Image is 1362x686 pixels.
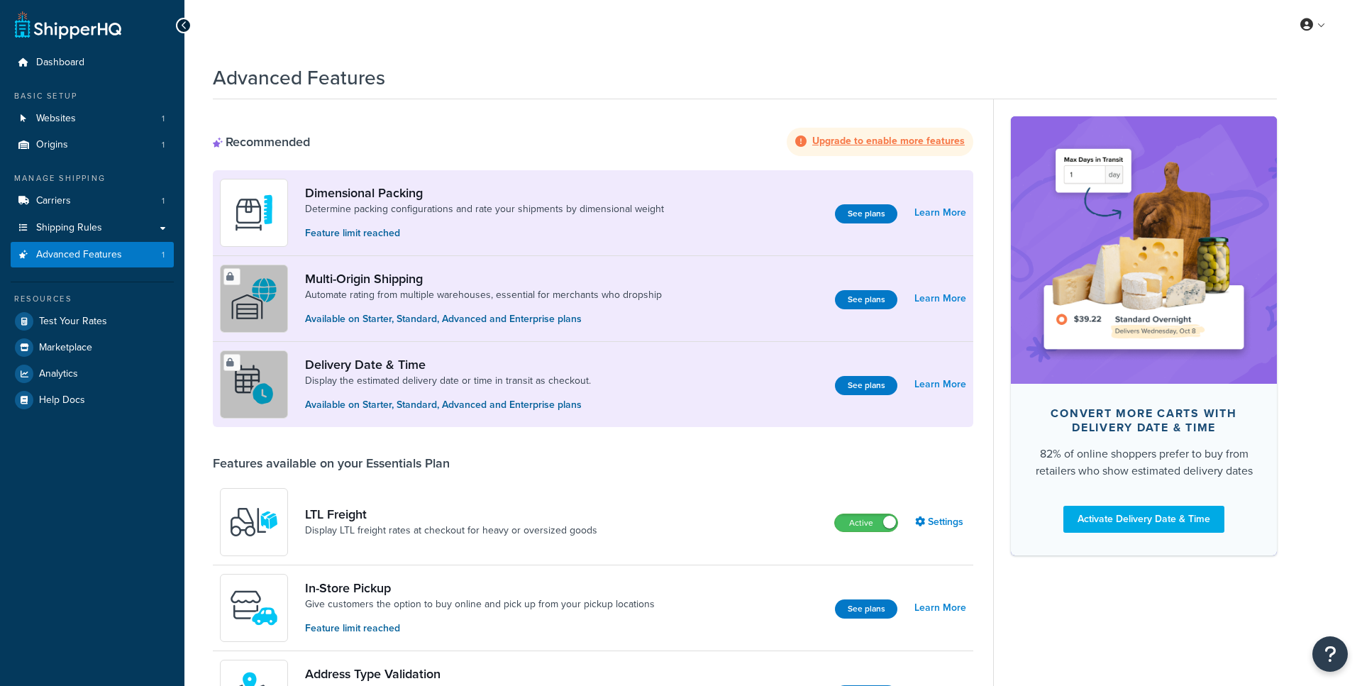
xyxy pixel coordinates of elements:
[835,376,897,395] button: See plans
[11,188,174,214] li: Carriers
[36,222,102,234] span: Shipping Rules
[11,132,174,158] li: Origins
[835,599,897,619] button: See plans
[11,387,174,413] a: Help Docs
[915,512,966,532] a: Settings
[11,188,174,214] a: Carriers1
[305,374,591,388] a: Display the estimated delivery date or time in transit as checkout.
[305,507,597,522] a: LTL Freight
[1312,636,1348,672] button: Open Resource Center
[305,226,664,241] p: Feature limit reached
[213,64,385,92] h1: Advanced Features
[162,195,165,207] span: 1
[36,113,76,125] span: Websites
[305,311,662,327] p: Available on Starter, Standard, Advanced and Enterprise plans
[812,133,965,148] strong: Upgrade to enable more features
[11,215,174,241] a: Shipping Rules
[213,455,450,471] div: Features available on your Essentials Plan
[11,172,174,184] div: Manage Shipping
[11,50,174,76] a: Dashboard
[162,249,165,261] span: 1
[162,139,165,151] span: 1
[229,583,279,633] img: wfgcfpwTIucLEAAAAASUVORK5CYII=
[305,357,591,372] a: Delivery Date & Time
[11,293,174,305] div: Resources
[305,271,662,287] a: Multi-Origin Shipping
[11,132,174,158] a: Origins1
[914,289,966,309] a: Learn More
[305,621,655,636] p: Feature limit reached
[39,342,92,354] span: Marketplace
[835,514,897,531] label: Active
[835,204,897,223] button: See plans
[36,57,84,69] span: Dashboard
[305,580,655,596] a: In-Store Pickup
[914,375,966,394] a: Learn More
[229,188,279,238] img: DTVBYsAAAAAASUVORK5CYII=
[39,316,107,328] span: Test Your Rates
[305,597,655,612] a: Give customers the option to buy online and pick up from your pickup locations
[36,249,122,261] span: Advanced Features
[914,598,966,618] a: Learn More
[305,288,662,302] a: Automate rating from multiple warehouses, essential for merchants who dropship
[914,203,966,223] a: Learn More
[11,335,174,360] a: Marketplace
[11,242,174,268] a: Advanced Features1
[305,524,597,538] a: Display LTL freight rates at checkout for heavy or oversized goods
[1063,506,1224,533] a: Activate Delivery Date & Time
[39,368,78,380] span: Analytics
[11,361,174,387] a: Analytics
[213,134,310,150] div: Recommended
[11,90,174,102] div: Basic Setup
[305,397,591,413] p: Available on Starter, Standard, Advanced and Enterprise plans
[1034,446,1254,480] div: 82% of online shoppers prefer to buy from retailers who show estimated delivery dates
[11,309,174,334] a: Test Your Rates
[835,290,897,309] button: See plans
[229,497,279,547] img: y79ZsPf0fXUFUhFXDzUgf+ktZg5F2+ohG75+v3d2s1D9TjoU8PiyCIluIjV41seZevKCRuEjTPPOKHJsQcmKCXGdfprl3L4q7...
[36,139,68,151] span: Origins
[305,666,665,682] a: Address Type Validation
[11,106,174,132] li: Websites
[39,394,85,406] span: Help Docs
[1032,138,1256,362] img: feature-image-ddt-36eae7f7280da8017bfb280eaccd9c446f90b1fe08728e4019434db127062ab4.png
[305,185,664,201] a: Dimensional Packing
[11,242,174,268] li: Advanced Features
[305,202,664,216] a: Determine packing configurations and rate your shipments by dimensional weight
[1034,406,1254,435] div: Convert more carts with delivery date & time
[162,113,165,125] span: 1
[36,195,71,207] span: Carriers
[11,106,174,132] a: Websites1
